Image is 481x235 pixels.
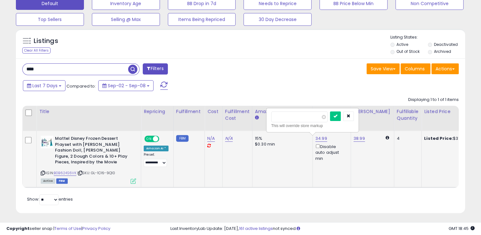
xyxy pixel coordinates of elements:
[108,82,146,89] span: Sep-02 - Sep-08
[27,196,73,202] span: Show: entries
[41,136,53,148] img: 41OsF3uzsfL._SL40_.jpg
[170,226,475,232] div: Last InventoryLab Update: [DATE], not synced.
[397,136,416,141] div: 4
[367,63,400,74] button: Save View
[424,136,477,141] div: $37.11
[144,146,168,151] div: Amazon AI *
[32,82,58,89] span: Last 7 Days
[207,135,215,142] a: N/A
[255,108,310,115] div: Amazon Fees
[397,108,419,122] div: Fulfillable Quantity
[34,37,58,46] h5: Listings
[54,170,76,176] a: B0B624S6VK
[255,136,308,141] div: 15%
[143,63,168,75] button: Filters
[41,136,136,183] div: ASIN:
[390,34,465,40] p: Listing States:
[82,225,110,231] a: Privacy Policy
[239,225,273,231] a: 161 active listings
[6,225,30,231] strong: Copyright
[434,49,451,54] label: Archived
[39,108,138,115] div: Title
[225,108,250,122] div: Fulfillment Cost
[23,80,65,91] button: Last 7 Days
[145,136,153,142] span: ON
[434,42,458,47] label: Deactivated
[354,135,365,142] a: 38.99
[431,63,459,74] button: Actions
[315,143,346,161] div: Disable auto adjust min
[22,47,51,53] div: Clear All Filters
[255,115,259,121] small: Amazon Fees.
[396,42,408,47] label: Active
[54,225,81,231] a: Terms of Use
[408,97,459,103] div: Displaying 1 to 1 of 1 items
[16,13,84,26] button: Top Sellers
[405,66,425,72] span: Columns
[158,136,168,142] span: OFF
[271,123,354,129] div: This will override store markup
[315,135,327,142] a: 34.99
[77,170,115,175] span: | SKU: GL-1C16-9Q10
[55,136,132,167] b: Mattel Disney Frozen Dessert Playset with [PERSON_NAME] Fashion Doll, [PERSON_NAME] Figure, 2 Dou...
[66,83,96,89] span: Compared to:
[176,108,202,115] div: Fulfillment
[41,178,55,184] span: All listings currently available for purchase on Amazon
[56,178,68,184] span: FBM
[207,108,220,115] div: Cost
[144,153,168,167] div: Preset:
[401,63,430,74] button: Columns
[354,108,391,115] div: [PERSON_NAME]
[424,108,479,115] div: Listed Price
[244,13,312,26] button: 30 Day Decrease
[424,135,453,141] b: Listed Price:
[255,141,308,147] div: $0.30 min
[176,135,189,142] small: FBM
[396,49,420,54] label: Out of Stock
[449,225,475,231] span: 2025-09-16 18:45 GMT
[144,108,171,115] div: Repricing
[225,135,233,142] a: N/A
[6,226,110,232] div: seller snap | |
[168,13,236,26] button: Items Being Repriced
[98,80,154,91] button: Sep-02 - Sep-08
[92,13,160,26] button: Selling @ Max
